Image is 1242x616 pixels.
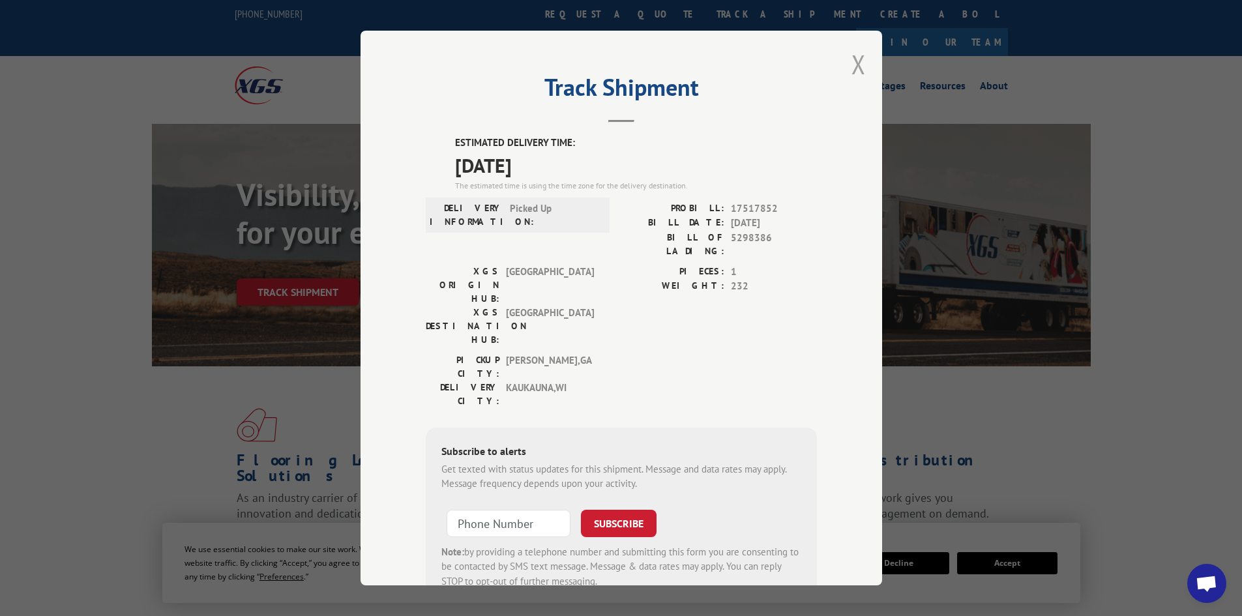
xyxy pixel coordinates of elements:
[426,265,499,306] label: XGS ORIGIN HUB:
[455,180,817,192] div: The estimated time is using the time zone for the delivery destination.
[455,136,817,151] label: ESTIMATED DELIVERY TIME:
[441,546,464,558] strong: Note:
[506,353,594,381] span: [PERSON_NAME] , GA
[447,510,570,537] input: Phone Number
[506,265,594,306] span: [GEOGRAPHIC_DATA]
[731,231,817,258] span: 5298386
[1187,564,1226,603] div: Open chat
[581,510,657,537] button: SUBSCRIBE
[426,381,499,408] label: DELIVERY CITY:
[455,151,817,180] span: [DATE]
[426,306,499,347] label: XGS DESTINATION HUB:
[851,47,866,81] button: Close modal
[621,265,724,280] label: PIECES:
[430,201,503,229] label: DELIVERY INFORMATION:
[426,353,499,381] label: PICKUP CITY:
[426,78,817,103] h2: Track Shipment
[506,381,594,408] span: KAUKAUNA , WI
[731,201,817,216] span: 17517852
[731,279,817,294] span: 232
[731,265,817,280] span: 1
[506,306,594,347] span: [GEOGRAPHIC_DATA]
[621,231,724,258] label: BILL OF LADING:
[731,216,817,231] span: [DATE]
[621,279,724,294] label: WEIGHT:
[441,545,801,589] div: by providing a telephone number and submitting this form you are consenting to be contacted by SM...
[621,216,724,231] label: BILL DATE:
[441,462,801,491] div: Get texted with status updates for this shipment. Message and data rates may apply. Message frequ...
[621,201,724,216] label: PROBILL:
[510,201,598,229] span: Picked Up
[441,443,801,462] div: Subscribe to alerts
